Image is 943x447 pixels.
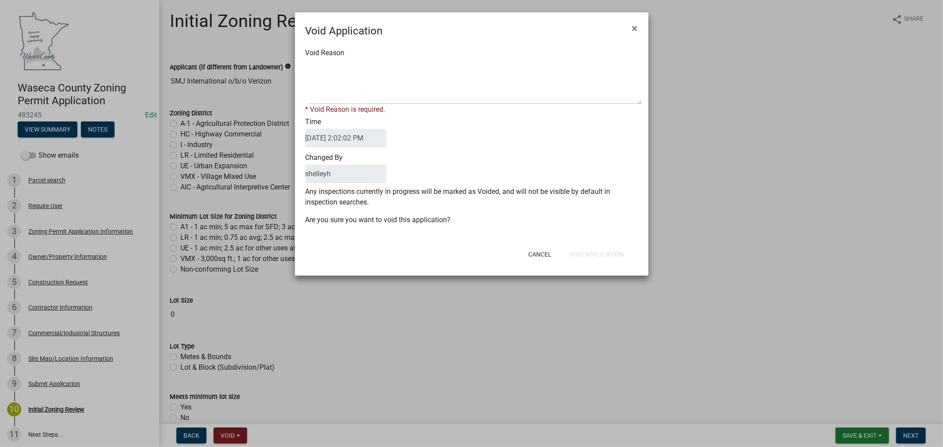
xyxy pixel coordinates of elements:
[305,165,386,183] input: ClosedBy
[305,215,638,225] p: Are you sure you want to void this application?
[305,118,386,147] label: Time
[562,246,631,262] button: Void Application
[305,186,638,208] p: Any inspections currently in progress will be marked as Voided, and will not be visible by defaul...
[305,129,386,147] input: DateTime
[305,154,386,183] label: Changed By
[632,22,638,34] span: ×
[305,104,638,115] div: * Void Reason is required.
[521,246,559,262] button: Cancel
[625,16,645,41] button: Close
[309,60,641,104] textarea: Void Reason
[305,49,345,57] label: Void Reason
[305,23,383,39] h4: Void Application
